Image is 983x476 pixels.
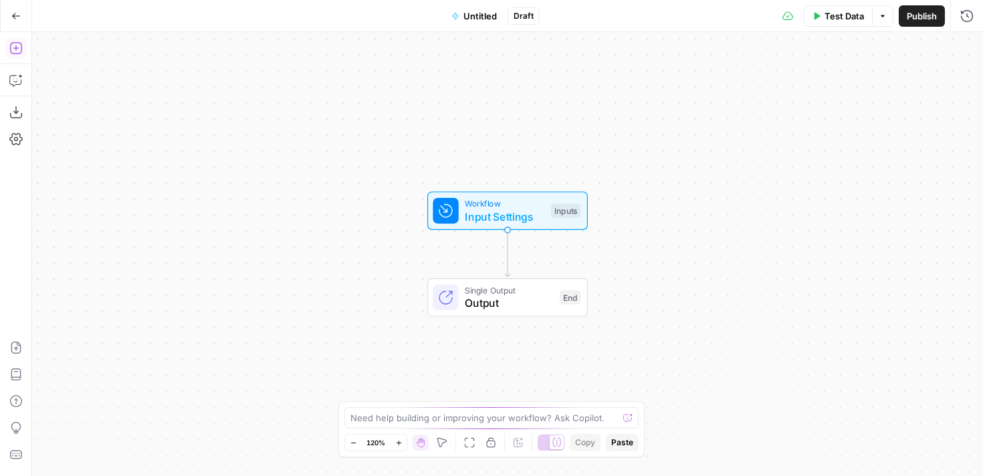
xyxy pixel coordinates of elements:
[575,437,595,449] span: Copy
[570,434,600,451] button: Copy
[443,5,505,27] button: Untitled
[611,437,633,449] span: Paste
[505,230,510,277] g: Edge from start to end
[463,9,497,23] span: Untitled
[465,283,553,296] span: Single Output
[465,197,544,210] span: Workflow
[465,295,553,311] span: Output
[551,203,580,218] div: Inputs
[907,9,937,23] span: Publish
[825,9,864,23] span: Test Data
[383,278,632,317] div: Single OutputOutputEnd
[514,10,534,22] span: Draft
[804,5,872,27] button: Test Data
[465,209,544,225] span: Input Settings
[606,434,639,451] button: Paste
[899,5,945,27] button: Publish
[383,191,632,230] div: WorkflowInput SettingsInputs
[366,437,385,448] span: 120%
[560,290,580,305] div: End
